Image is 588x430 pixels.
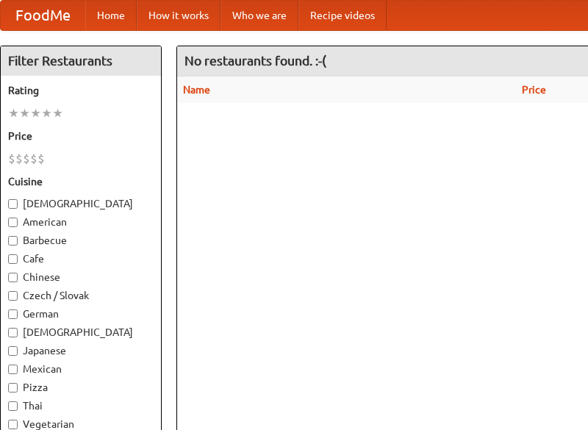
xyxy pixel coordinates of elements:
label: Czech / Slovak [8,288,154,303]
label: Japanese [8,343,154,358]
li: $ [8,151,15,167]
li: ★ [30,105,41,121]
input: Chinese [8,273,18,282]
label: [DEMOGRAPHIC_DATA] [8,196,154,211]
h5: Cuisine [8,174,154,189]
label: Barbecue [8,233,154,248]
a: FoodMe [1,1,85,30]
a: Recipe videos [298,1,387,30]
input: [DEMOGRAPHIC_DATA] [8,328,18,337]
label: Cafe [8,251,154,266]
li: ★ [41,105,52,121]
li: $ [30,151,37,167]
input: [DEMOGRAPHIC_DATA] [8,199,18,209]
a: Home [85,1,137,30]
a: Who we are [220,1,298,30]
label: Mexican [8,362,154,376]
label: German [8,307,154,321]
li: $ [15,151,23,167]
input: German [8,309,18,319]
input: Pizza [8,383,18,393]
label: American [8,215,154,229]
h5: Rating [8,83,154,98]
li: $ [23,151,30,167]
li: ★ [52,105,63,121]
input: Barbecue [8,236,18,246]
label: Pizza [8,380,154,395]
input: Thai [8,401,18,411]
li: ★ [19,105,30,121]
input: Vegetarian [8,420,18,429]
input: American [8,218,18,227]
a: Name [183,84,210,96]
a: Price [522,84,546,96]
h5: Price [8,129,154,143]
input: Czech / Slovak [8,291,18,301]
li: ★ [8,105,19,121]
input: Mexican [8,365,18,374]
input: Cafe [8,254,18,264]
ng-pluralize: No restaurants found. :-( [184,54,326,68]
h4: Filter Restaurants [1,46,161,76]
li: $ [37,151,45,167]
label: Chinese [8,270,154,284]
a: How it works [137,1,220,30]
label: Thai [8,398,154,413]
input: Japanese [8,346,18,356]
label: [DEMOGRAPHIC_DATA] [8,325,154,340]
